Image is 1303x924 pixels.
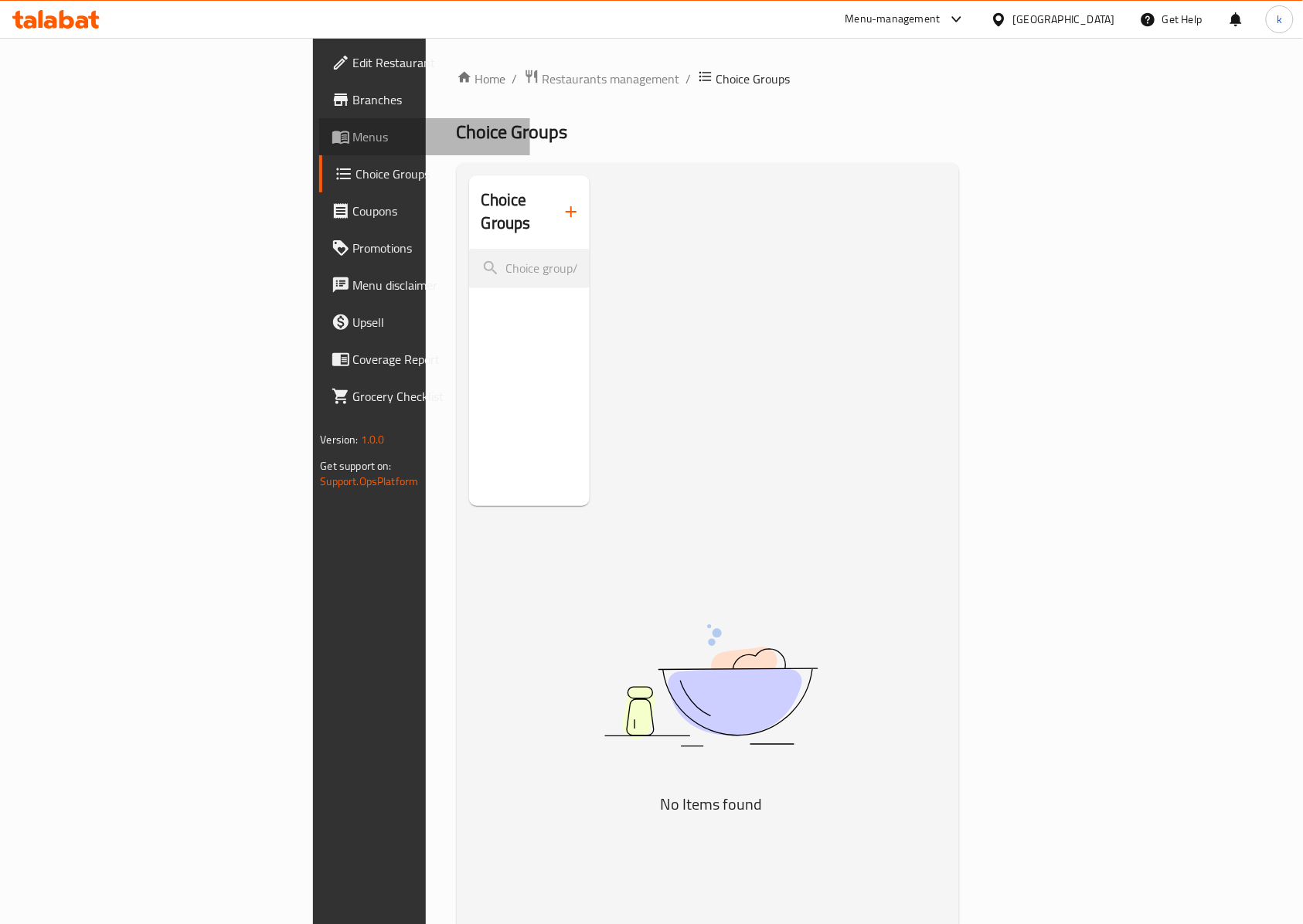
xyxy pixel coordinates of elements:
a: Edit Restaurant [319,44,531,81]
li: / [686,70,692,88]
div: Menu-management [845,10,941,29]
a: Grocery Checklist [319,378,531,415]
a: Branches [319,81,531,118]
a: Restaurants management [524,69,680,89]
span: 1.0.0 [361,430,385,450]
span: Promotions [353,239,519,257]
span: Coupons [353,202,519,220]
h5: No Items found [518,792,904,817]
a: Menu disclaimer [319,267,531,304]
span: Edit Restaurant [353,53,519,72]
span: Menu disclaimer [353,276,519,294]
span: Choice Groups [356,165,519,183]
span: Upsell [353,313,519,331]
a: Upsell [319,304,531,341]
input: search [469,249,590,288]
span: Grocery Checklist [353,387,519,406]
a: Menus [319,118,531,155]
a: Support.OpsPlatform [321,471,419,491]
div: [GEOGRAPHIC_DATA] [1013,11,1115,28]
span: Choice Groups [716,70,791,88]
a: Choice Groups [319,155,531,192]
nav: breadcrumb [457,69,960,89]
a: Coupons [319,192,531,229]
span: Branches [353,90,519,109]
a: Coverage Report [319,341,531,378]
img: dish.svg [518,583,904,788]
span: Get support on: [321,456,392,476]
span: Coverage Report [353,350,519,369]
span: k [1277,11,1282,28]
span: Menus [353,127,519,146]
a: Promotions [319,229,531,267]
span: Restaurants management [543,70,680,88]
span: Version: [321,430,359,450]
